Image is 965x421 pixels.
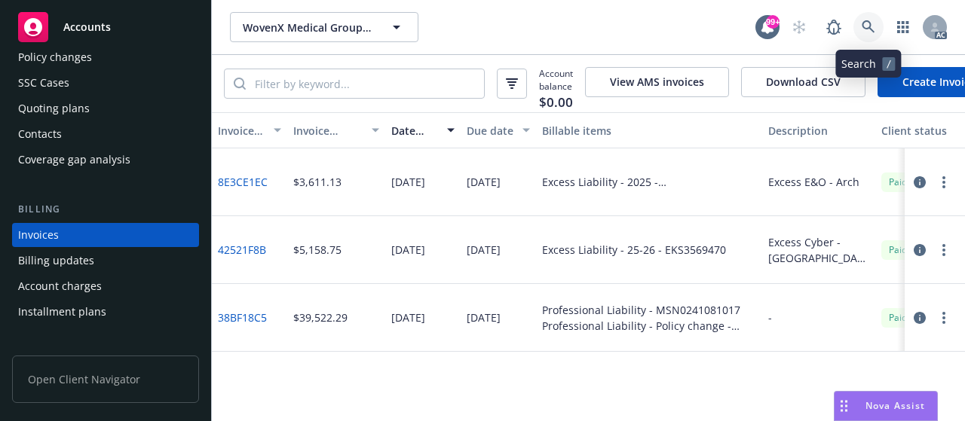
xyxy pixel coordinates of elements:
div: Invoice amount [293,123,363,139]
div: Due date [467,123,513,139]
button: Billable items [536,112,762,148]
div: [DATE] [467,310,501,325]
div: [DATE] [391,174,425,190]
div: Installment plans [18,300,106,324]
div: Account charges [18,274,102,298]
a: Quoting plans [12,96,199,121]
a: Billing updates [12,249,199,273]
a: Switch app [888,12,918,42]
a: Coverage gap analysis [12,148,199,172]
div: [DATE] [467,242,501,258]
div: Professional Liability - MSN0241081017 [542,302,756,318]
button: Nova Assist [834,391,938,421]
button: Download CSV [741,67,865,97]
div: Drag to move [835,392,853,420]
a: 42521F8B [218,242,266,258]
span: Open Client Navigator [12,355,199,403]
span: $0.00 [539,93,573,112]
div: Quoting plans [18,96,90,121]
div: Policy changes [18,45,92,69]
button: Invoice amount [287,112,385,148]
button: View AMS invoices [585,67,729,97]
a: Start snowing [784,12,814,42]
span: Account balance [539,67,573,100]
div: SSC Cases [18,71,69,95]
button: Due date [461,112,536,148]
svg: Search [234,78,246,90]
span: Nova Assist [865,399,925,412]
a: Accounts [12,6,199,48]
div: Invoices [18,223,59,247]
div: Date issued [391,123,438,139]
a: Contacts [12,122,199,146]
a: SSC Cases [12,71,199,95]
div: Contacts [18,122,62,146]
a: Installment plans [12,300,199,324]
div: Excess Liability - 25-26 - EKS3569470 [542,242,726,258]
div: Excess Liability - 2025 - C4LPX291415CYBER2024 [542,174,756,190]
button: Date issued [385,112,461,148]
div: Professional Liability - Policy change - MSN0241081017 [542,318,756,334]
button: Invoice ID [212,112,287,148]
a: Policy changes [12,45,199,69]
div: Description [768,123,869,139]
div: Paid [881,308,914,327]
a: Report a Bug [819,12,849,42]
input: Filter by keyword... [246,69,484,98]
div: Invoice ID [218,123,265,139]
a: 38BF18C5 [218,310,267,325]
div: Billable items [542,123,756,139]
div: Paid [881,172,914,191]
div: Paid [881,240,914,259]
div: Excess E&O - Arch [768,174,859,190]
div: Billing [12,202,199,217]
div: Billing updates [18,249,94,273]
button: Description [762,112,875,148]
span: Accounts [63,21,111,33]
button: WovenX Medical Group PLLC; WovenX Health Inc [230,12,418,42]
a: 8E3CE1EC [218,174,268,190]
div: 99+ [766,15,780,29]
div: [DATE] [391,242,425,258]
div: $3,611.13 [293,174,342,190]
div: $39,522.29 [293,310,348,325]
a: Invoices [12,223,199,247]
a: Search [853,12,884,42]
div: $5,158.75 [293,242,342,258]
div: - [768,310,772,325]
span: WovenX Medical Group PLLC; WovenX Health Inc [243,20,373,35]
div: Coverage gap analysis [18,148,130,172]
div: [DATE] [467,174,501,190]
div: [DATE] [391,310,425,325]
div: Excess Cyber - [GEOGRAPHIC_DATA] [768,234,869,266]
a: Account charges [12,274,199,298]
